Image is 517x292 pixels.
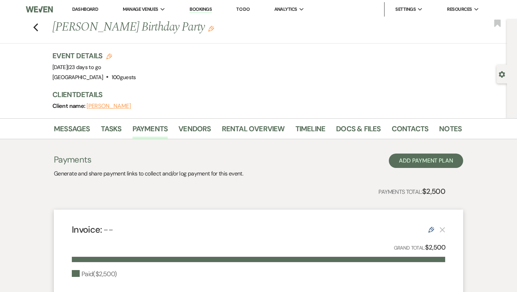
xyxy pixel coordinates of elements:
[103,224,113,236] span: --
[236,6,250,12] a: To Do
[422,187,445,196] strong: $2,500
[499,70,505,77] button: Open lead details
[52,102,87,110] span: Client name:
[54,123,90,139] a: Messages
[178,123,211,139] a: Vendors
[54,169,243,178] p: Generate and share payment links to collect and/or log payment for this event.
[72,269,117,279] div: Paid ( $2,500 )
[52,51,136,61] h3: Event Details
[112,74,136,81] span: 100 guests
[439,123,462,139] a: Notes
[208,25,214,32] button: Edit
[392,123,429,139] a: Contacts
[52,19,374,36] h1: [PERSON_NAME] Birthday Party
[190,6,212,13] a: Bookings
[72,6,98,12] a: Dashboard
[72,223,113,236] h4: Invoice:
[336,123,381,139] a: Docs & Files
[378,186,445,197] p: Payments Total:
[394,242,446,253] p: Grand Total:
[222,123,285,139] a: Rental Overview
[295,123,326,139] a: Timeline
[26,2,53,17] img: Weven Logo
[54,154,243,166] h3: Payments
[87,103,131,109] button: [PERSON_NAME]
[52,90,455,100] h3: Client Details
[395,6,416,13] span: Settings
[439,227,445,233] button: This payment plan cannot be deleted because it contains links that have been paid through Weven’s...
[52,64,101,71] span: [DATE]
[69,64,101,71] span: 23 days to go
[389,154,463,168] button: Add Payment Plan
[123,6,158,13] span: Manage Venues
[447,6,472,13] span: Resources
[132,123,168,139] a: Payments
[101,123,122,139] a: Tasks
[52,74,103,81] span: [GEOGRAPHIC_DATA]
[67,64,101,71] span: |
[425,243,445,252] strong: $2,500
[274,6,297,13] span: Analytics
